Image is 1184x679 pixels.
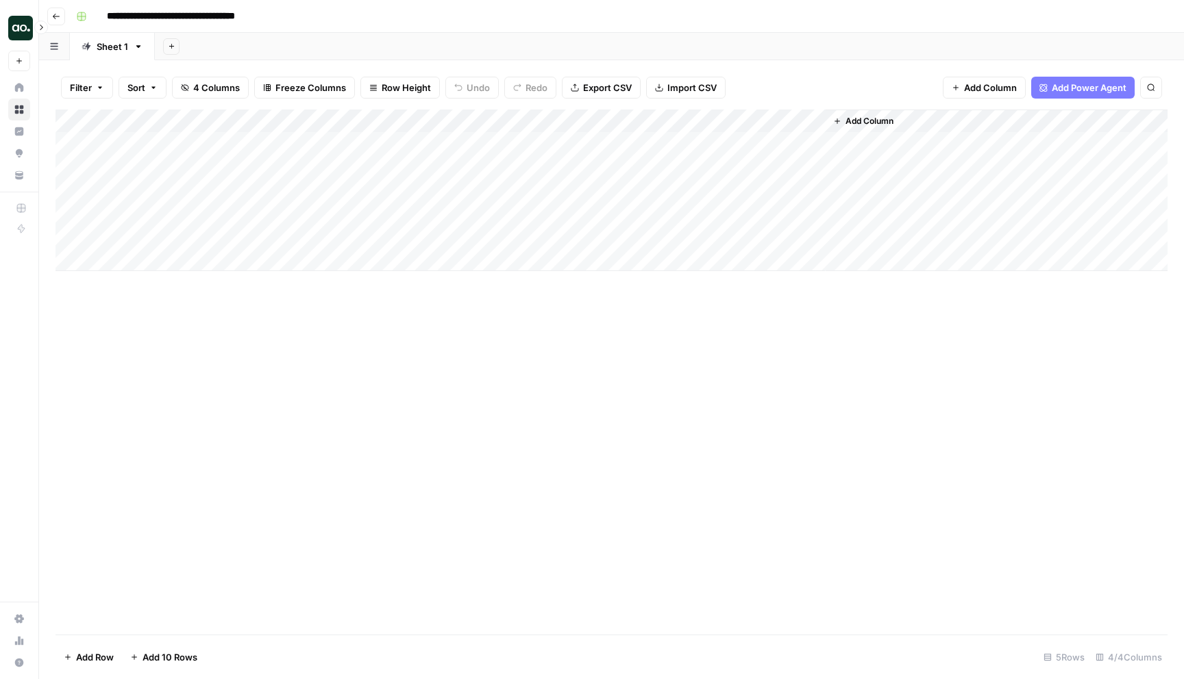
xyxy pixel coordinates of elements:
a: Your Data [8,164,30,186]
span: 4 Columns [193,81,240,94]
a: Usage [8,630,30,652]
span: Freeze Columns [275,81,346,94]
span: Redo [526,81,547,94]
span: Add 10 Rows [143,650,197,664]
button: Add 10 Rows [122,646,206,668]
a: Insights [8,120,30,142]
button: 4 Columns [172,77,249,99]
button: Redo [504,77,556,99]
button: Add Power Agent [1031,77,1135,99]
button: Row Height [360,77,440,99]
button: Help + Support [8,652,30,674]
a: Opportunities [8,142,30,164]
button: Add Column [943,77,1026,99]
span: Filter [70,81,92,94]
span: Add Column [964,81,1017,94]
button: Export CSV [562,77,641,99]
span: Add Power Agent [1052,81,1126,94]
span: Add Column [846,115,893,127]
span: Row Height [382,81,431,94]
a: Sheet 1 [70,33,155,60]
span: Undo [467,81,490,94]
span: Add Row [76,650,114,664]
img: AO Internal Ops Logo [8,16,33,40]
div: 4/4 Columns [1090,646,1168,668]
button: Sort [119,77,166,99]
a: Settings [8,608,30,630]
a: Browse [8,99,30,120]
button: Add Column [828,112,899,130]
div: Sheet 1 [97,40,128,53]
button: Add Row [56,646,122,668]
button: Import CSV [646,77,726,99]
button: Filter [61,77,113,99]
button: Freeze Columns [254,77,355,99]
div: 5 Rows [1038,646,1090,668]
button: Workspace: AO Internal Ops [8,11,30,45]
a: Home [8,77,30,99]
span: Import CSV [667,81,717,94]
span: Sort [127,81,145,94]
span: Export CSV [583,81,632,94]
button: Undo [445,77,499,99]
